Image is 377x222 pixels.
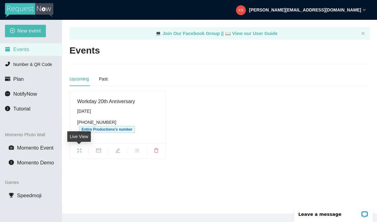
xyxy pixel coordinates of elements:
span: camera [9,145,14,150]
span: credit-card [5,76,10,81]
span: NotifyNow [13,91,37,97]
button: plus-circleNew event [5,25,46,37]
span: Momento Demo [17,160,54,166]
span: edit [108,148,127,155]
span: calendar [5,46,10,52]
span: New event [17,27,41,35]
strong: [PERSON_NAME][EMAIL_ADDRESS][DOMAIN_NAME] [249,7,361,12]
img: RequestNow [5,3,53,17]
span: laptop [155,31,161,36]
div: Past [99,76,108,82]
span: Plan [13,76,24,82]
span: bars [127,148,146,155]
div: Live View [67,131,91,142]
img: 211e07f97d2432e6b398fd61e2243c98 [236,5,246,15]
span: Speedmoji [17,193,42,198]
span: info-circle [5,106,10,111]
span: Events [13,46,29,52]
div: [PHONE_NUMBER] [77,119,158,133]
span: trophy [9,193,14,198]
span: phone [5,61,10,67]
span: plus-circle [10,28,15,34]
span: laptop [225,31,231,36]
a: laptop Join Our Facebook Group || [155,31,225,36]
span: delete [147,148,166,155]
span: down [363,8,366,11]
span: Tutorial [13,106,30,112]
span: close [361,32,365,35]
span: message [5,91,10,96]
iframe: LiveChat chat widget [290,202,377,222]
div: Workday 20th Anniversary [77,98,158,105]
h2: Events [69,44,100,57]
span: Entire Productions's number [79,126,135,133]
div: Upcoming [69,76,89,82]
div: [DATE] [77,108,158,115]
span: Momento Event [17,145,54,151]
span: mail [89,148,108,155]
span: Number & QR Code [13,62,52,67]
a: laptop View our User Guide [225,31,278,36]
button: close [361,32,365,36]
span: info-circle [9,160,14,165]
span: fullscreen [70,148,89,155]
